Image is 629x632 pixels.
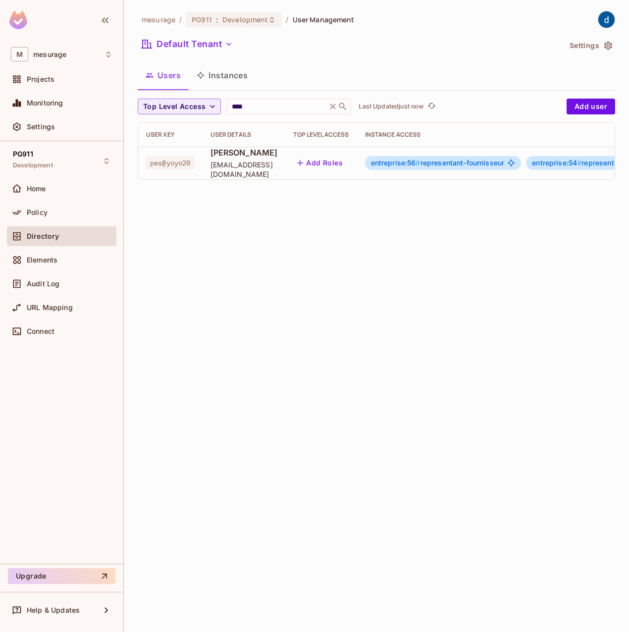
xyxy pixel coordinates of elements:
[13,161,53,169] span: Development
[293,15,355,24] span: User Management
[138,63,189,88] button: Users
[27,99,63,107] span: Monitoring
[27,185,46,193] span: Home
[423,101,437,112] span: Click to refresh data
[27,75,54,83] span: Projects
[566,38,615,53] button: Settings
[222,15,268,24] span: Development
[27,209,48,216] span: Policy
[9,11,27,29] img: SReyMgAAAABJRU5ErkJggg==
[192,15,212,24] span: PG911
[27,327,54,335] span: Connect
[33,51,66,58] span: Workspace: mesurage
[27,280,59,288] span: Audit Log
[189,63,256,88] button: Instances
[138,99,221,114] button: Top Level Access
[359,103,423,110] p: Last Updated just now
[286,15,288,24] li: /
[13,150,33,158] span: PG911
[577,158,581,167] span: #
[210,131,278,139] div: User Details
[210,147,278,158] span: [PERSON_NAME]
[27,232,59,240] span: Directory
[27,123,55,131] span: Settings
[142,15,175,24] span: the active workspace
[215,16,219,24] span: :
[138,36,237,52] button: Default Tenant
[143,101,206,113] span: Top Level Access
[27,256,57,264] span: Elements
[371,158,420,167] span: entreprise:56
[293,155,347,171] button: Add Roles
[146,131,195,139] div: User Key
[27,606,80,614] span: Help & Updates
[179,15,182,24] li: /
[598,11,615,28] img: dev 911gcl
[416,158,420,167] span: #
[567,99,615,114] button: Add user
[293,131,349,139] div: Top Level Access
[27,304,73,312] span: URL Mapping
[532,158,581,167] span: entreprise:54
[8,568,115,584] button: Upgrade
[371,159,505,167] span: representant-fournisseur
[146,157,195,169] span: pes@yoyo20
[210,160,278,179] span: [EMAIL_ADDRESS][DOMAIN_NAME]
[425,101,437,112] button: refresh
[427,102,436,111] span: refresh
[11,47,28,61] span: M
